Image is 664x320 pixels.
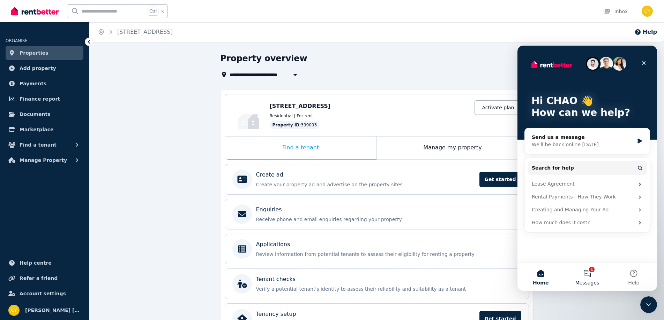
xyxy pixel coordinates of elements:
[256,181,475,188] p: Create your property ad and advertise on the property sites
[8,305,20,316] img: CHAO YI QIU
[148,7,158,16] span: Ctrl
[225,234,529,264] a: ApplicationsReview information from potential tenants to assess their eligibility for renting a p...
[479,172,521,187] span: Get started
[89,22,181,42] nav: Breadcrumb
[6,271,83,285] a: Refer a friend
[6,123,83,136] a: Marketplace
[273,122,300,128] span: Property ID
[225,164,529,194] a: Create adCreate your property ad and advertise on the property sitesGet started
[20,125,53,134] span: Marketplace
[117,29,173,35] a: [STREET_ADDRESS]
[6,77,83,91] a: Payments
[6,61,83,75] a: Add property
[161,8,164,14] span: k
[6,46,83,60] a: Properties
[20,95,60,103] span: Finance report
[270,121,320,129] div: : 399003
[475,100,521,115] a: Activate plan
[270,113,313,119] span: Residential | For rent
[225,136,376,159] div: Find a tenant
[256,205,282,214] p: Enquiries
[256,216,509,223] p: Receive phone and email enquiries regarding your property
[640,296,657,313] iframe: Intercom live chat
[377,136,529,159] div: Manage my property
[6,92,83,106] a: Finance report
[642,6,653,17] img: CHAO YI QIU
[11,6,59,16] img: RentBetter
[225,199,529,229] a: EnquiriesReceive phone and email enquiries regarding your property
[6,287,83,301] a: Account settings
[20,110,51,118] span: Documents
[256,275,296,283] p: Tenant checks
[256,310,296,318] p: Tenancy setup
[20,64,56,72] span: Add property
[20,49,49,57] span: Properties
[6,138,83,152] button: Find a tenant
[517,46,657,291] iframe: Intercom live chat
[20,141,57,149] span: Find a tenant
[634,28,657,36] button: Help
[25,306,81,314] span: [PERSON_NAME] [PERSON_NAME]
[20,156,67,164] span: Manage Property
[256,171,283,179] p: Create ad
[603,8,628,15] div: Inbox
[20,274,58,282] span: Refer a friend
[256,286,509,292] p: Verify a potential tenant's identity to assess their reliability and suitability as a tenant
[221,53,307,64] h1: Property overview
[256,251,509,258] p: Review information from potential tenants to assess their eligibility for renting a property
[256,240,290,249] p: Applications
[6,38,28,43] span: ORGANISE
[6,256,83,270] a: Help centre
[20,79,46,88] span: Payments
[6,107,83,121] a: Documents
[6,153,83,167] button: Manage Property
[20,289,66,298] span: Account settings
[20,259,52,267] span: Help centre
[270,103,331,109] span: [STREET_ADDRESS]
[225,269,529,299] a: Tenant checksVerify a potential tenant's identity to assess their reliability and suitability as ...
